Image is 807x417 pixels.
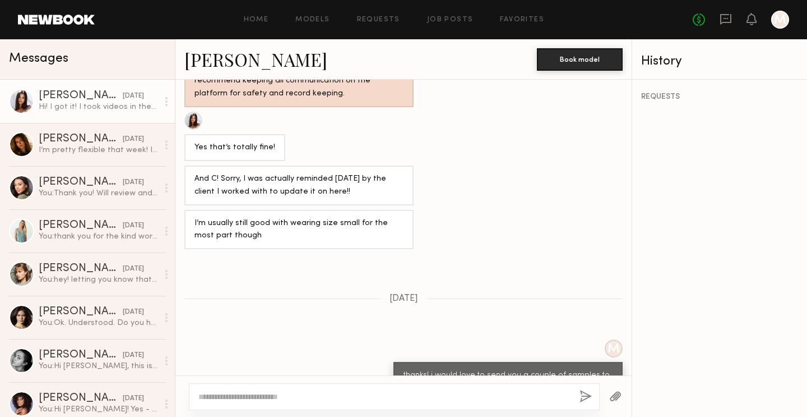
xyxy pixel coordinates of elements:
div: [DATE] [123,91,144,102]
div: REQUESTS [641,93,798,101]
div: You: Hi [PERSON_NAME]! Yes - Sitano! [DATE] is the official date. Do you live in [GEOGRAPHIC_DATA... [39,404,158,415]
a: Favorites [500,16,544,24]
div: You: thank you for the kind words! and congrats! i have a [DEMOGRAPHIC_DATA] so i understand what... [39,231,158,242]
a: M [771,11,789,29]
a: [PERSON_NAME] [184,47,327,71]
div: [PERSON_NAME] [39,177,123,188]
div: [DATE] [123,350,144,361]
div: [DATE] [123,177,144,188]
div: You: Thank you! Will review and get back you! [39,188,158,199]
div: You: hey! letting you know that ive been contacting newbook to edit the payment to $450 v. $600. ... [39,274,158,285]
div: [DATE] [123,221,144,231]
div: [PERSON_NAME] [39,306,123,318]
span: [DATE] [389,294,418,304]
div: History [641,55,798,68]
div: [PERSON_NAME] [39,263,123,274]
a: Job Posts [427,16,474,24]
div: [PERSON_NAME] [39,220,123,231]
div: [PERSON_NAME] [39,393,123,404]
div: Yes that’s totally fine! [194,141,275,154]
span: Messages [9,52,68,65]
div: [DATE] [123,134,144,145]
div: Hi! I got it! I took videos in the pieces too. Do you prefer me sending them to you on email? [39,102,158,112]
div: I’m pretty flexible that week! I’ll probably bartend [DATE] night so [DATE] [DATE] or [DATE] woul... [39,145,158,155]
div: [PERSON_NAME] [39,90,123,102]
div: You: Hi [PERSON_NAME], this is [PERSON_NAME] with [PERSON_NAME]. I just sent you an email to chec... [39,361,158,372]
div: And C! Sorry, I was actually reminded [DATE] by the client I worked with to update it on here!! [194,173,403,199]
div: [DATE] [123,264,144,274]
div: I’m usually still good with wearing size small for the most part though [194,217,403,243]
div: [DATE] [123,307,144,318]
a: Home [244,16,269,24]
div: [DATE] [123,393,144,404]
div: [PERSON_NAME] [39,350,123,361]
a: Book model [537,54,623,63]
a: Requests [357,16,400,24]
div: [PERSON_NAME] [39,134,123,145]
a: Models [295,16,330,24]
button: Book model [537,48,623,71]
div: You: Ok. Understood. Do you have an Instagram or other photos you can share? I have an opening fo... [39,318,158,328]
